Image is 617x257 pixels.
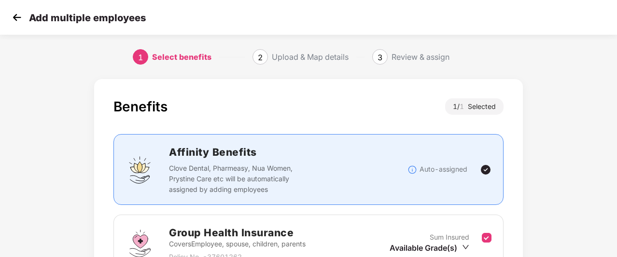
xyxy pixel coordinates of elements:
div: Select benefits [152,49,211,65]
p: Auto-assigned [420,164,467,175]
img: svg+xml;base64,PHN2ZyBpZD0iSW5mb18tXzMyeDMyIiBkYXRhLW5hbWU9IkluZm8gLSAzMngzMiIgeG1sbnM9Imh0dHA6Ly... [407,165,417,175]
div: Review & assign [392,49,449,65]
div: Available Grade(s) [390,243,469,253]
p: Clove Dental, Pharmeasy, Nua Women, Prystine Care etc will be automatically assigned by adding em... [169,163,312,195]
div: Benefits [113,98,168,115]
span: 3 [378,53,382,62]
div: Upload & Map details [272,49,349,65]
p: Add multiple employees [29,12,146,24]
p: Sum Insured [430,232,469,243]
p: Covers Employee, spouse, children, parents [169,239,306,249]
img: svg+xml;base64,PHN2ZyBpZD0iVGljay0yNHgyNCIgeG1sbnM9Imh0dHA6Ly93d3cudzMub3JnLzIwMDAvc3ZnIiB3aWR0aD... [480,164,491,176]
img: svg+xml;base64,PHN2ZyBpZD0iQWZmaW5pdHlfQmVuZWZpdHMiIGRhdGEtbmFtZT0iQWZmaW5pdHkgQmVuZWZpdHMiIHhtbG... [126,155,154,184]
img: svg+xml;base64,PHN2ZyB4bWxucz0iaHR0cDovL3d3dy53My5vcmcvMjAwMC9zdmciIHdpZHRoPSIzMCIgaGVpZ2h0PSIzMC... [10,10,24,25]
span: down [462,243,469,251]
span: 2 [258,53,263,62]
div: 1 / Selected [445,98,504,115]
span: 1 [460,102,468,110]
h2: Group Health Insurance [169,225,306,241]
h2: Affinity Benefits [169,144,407,160]
span: 1 [138,53,143,62]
